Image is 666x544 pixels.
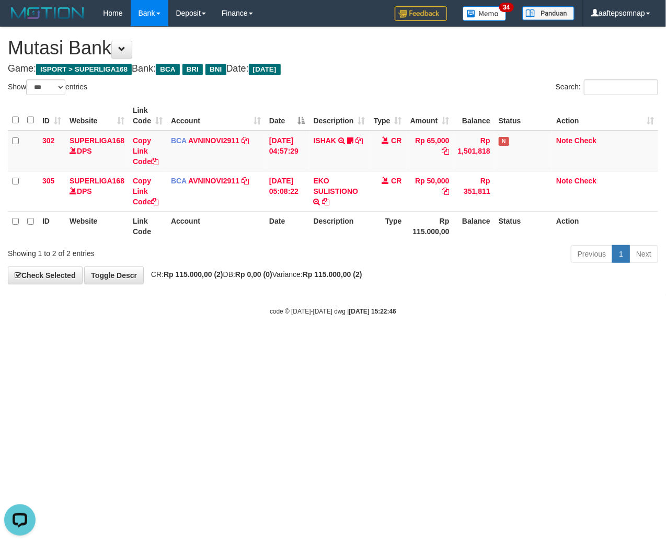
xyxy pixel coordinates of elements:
[8,244,270,259] div: Showing 1 to 2 of 2 entries
[129,211,167,241] th: Link Code
[314,136,337,145] a: ISHAK
[495,211,552,241] th: Status
[65,131,129,171] td: DPS
[454,211,495,241] th: Balance
[406,211,454,241] th: Rp 115.000,00
[270,308,396,315] small: code © [DATE]-[DATE] dwg |
[133,136,158,166] a: Copy Link Code
[556,136,572,145] a: Note
[133,177,158,206] a: Copy Link Code
[42,136,54,145] span: 302
[249,64,281,75] span: [DATE]
[499,3,513,12] span: 34
[265,131,309,171] td: [DATE] 04:57:29
[171,136,187,145] span: BCA
[349,308,396,315] strong: [DATE] 15:22:46
[8,38,658,59] h1: Mutasi Bank
[38,101,65,131] th: ID: activate to sort column ascending
[42,177,54,185] span: 305
[70,177,124,185] a: SUPERLIGA168
[323,198,330,206] a: Copy EKO SULISTIONO to clipboard
[495,101,552,131] th: Status
[8,267,83,284] a: Check Selected
[406,101,454,131] th: Amount: activate to sort column ascending
[182,64,203,75] span: BRI
[395,6,447,21] img: Feedback.jpg
[167,101,265,131] th: Account: activate to sort column ascending
[584,79,658,95] input: Search:
[129,101,167,131] th: Link Code: activate to sort column ascending
[355,136,363,145] a: Copy ISHAK to clipboard
[146,270,362,279] span: CR: DB: Variance:
[522,6,575,20] img: panduan.png
[309,101,370,131] th: Description: activate to sort column ascending
[38,211,65,241] th: ID
[454,131,495,171] td: Rp 1,501,818
[370,101,406,131] th: Type: activate to sort column ascending
[242,136,249,145] a: Copy AVNINOVI2911 to clipboard
[309,211,370,241] th: Description
[164,270,223,279] strong: Rp 115.000,00 (2)
[70,136,124,145] a: SUPERLIGA168
[499,137,509,146] span: Has Note
[556,177,572,185] a: Note
[370,211,406,241] th: Type
[406,131,454,171] td: Rp 65,000
[442,187,450,195] a: Copy Rp 50,000 to clipboard
[575,136,596,145] a: Check
[406,171,454,211] td: Rp 50,000
[36,64,132,75] span: ISPORT > SUPERLIGA168
[8,5,87,21] img: MOTION_logo.png
[167,211,265,241] th: Account
[612,245,630,263] a: 1
[314,177,359,195] a: EKO SULISTIONO
[188,177,239,185] a: AVNINOVI2911
[552,211,658,241] th: Action
[171,177,187,185] span: BCA
[65,171,129,211] td: DPS
[8,64,658,74] h4: Game: Bank: Date:
[265,211,309,241] th: Date
[454,171,495,211] td: Rp 351,811
[26,79,65,95] select: Showentries
[463,6,507,21] img: Button%20Memo.svg
[188,136,239,145] a: AVNINOVI2911
[454,101,495,131] th: Balance
[235,270,272,279] strong: Rp 0,00 (0)
[303,270,362,279] strong: Rp 115.000,00 (2)
[442,147,450,155] a: Copy Rp 65,000 to clipboard
[8,79,87,95] label: Show entries
[552,101,658,131] th: Action: activate to sort column ascending
[391,177,401,185] span: CR
[265,101,309,131] th: Date: activate to sort column descending
[65,101,129,131] th: Website: activate to sort column ascending
[84,267,144,284] a: Toggle Descr
[65,211,129,241] th: Website
[205,64,226,75] span: BNI
[4,4,36,36] button: Open LiveChat chat widget
[556,79,658,95] label: Search:
[629,245,658,263] a: Next
[571,245,613,263] a: Previous
[391,136,401,145] span: CR
[242,177,249,185] a: Copy AVNINOVI2911 to clipboard
[265,171,309,211] td: [DATE] 05:08:22
[575,177,596,185] a: Check
[156,64,179,75] span: BCA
